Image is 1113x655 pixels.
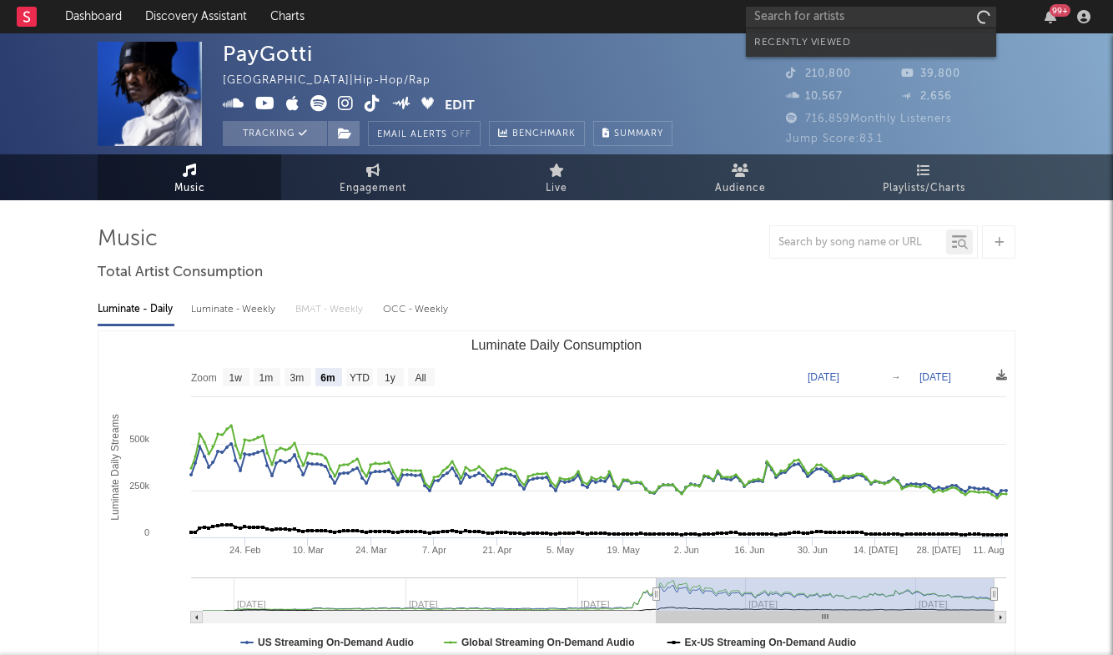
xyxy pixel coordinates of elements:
a: Live [465,154,648,200]
text: 21. Apr [483,545,512,555]
text: YTD [350,372,370,384]
span: 39,800 [901,68,960,79]
text: 2. Jun [674,545,699,555]
a: Benchmark [489,121,585,146]
text: Global Streaming On-Demand Audio [461,637,635,648]
span: 2,656 [901,91,952,102]
span: 716,859 Monthly Listeners [786,113,952,124]
button: Edit [445,95,475,116]
div: Luminate - Weekly [191,295,279,324]
div: 99 + [1050,4,1070,17]
text: 24. Feb [229,545,260,555]
a: Music [98,154,281,200]
text: 0 [144,527,149,537]
a: Audience [648,154,832,200]
text: 24. Mar [355,545,387,555]
text: 1w [229,372,243,384]
text: Luminate Daily Consumption [471,338,642,352]
div: PayGotti [223,42,313,66]
text: 30. Jun [798,545,828,555]
text: 7. Apr [422,545,446,555]
text: 250k [129,481,149,491]
span: 10,567 [786,91,843,102]
text: 19. May [607,545,641,555]
text: 1m [259,372,274,384]
text: 3m [290,372,305,384]
text: 28. [DATE] [917,545,961,555]
text: 5. May [546,545,575,555]
span: Engagement [340,179,406,199]
text: Zoom [191,372,217,384]
text: Ex-US Streaming On-Demand Audio [685,637,857,648]
span: Audience [715,179,766,199]
div: Luminate - Daily [98,295,174,324]
span: Summary [614,129,663,139]
span: 210,800 [786,68,851,79]
text: 11. Aug [973,545,1004,555]
span: Music [174,179,205,199]
text: 500k [129,434,149,444]
div: [GEOGRAPHIC_DATA] | Hip-Hop/Rap [223,71,450,91]
text: → [891,371,901,383]
span: Jump Score: 83.1 [786,134,883,144]
button: Tracking [223,121,327,146]
text: [DATE] [919,371,951,383]
input: Search by song name or URL [770,236,946,249]
div: Recently Viewed [754,33,988,53]
text: 10. Mar [293,545,325,555]
text: Luminate Daily Streams [109,414,121,520]
button: 99+ [1045,10,1056,23]
text: [DATE] [808,371,839,383]
text: 14. [DATE] [854,545,898,555]
text: US Streaming On-Demand Audio [258,637,414,648]
span: Benchmark [512,124,576,144]
em: Off [451,130,471,139]
button: Summary [593,121,672,146]
input: Search for artists [746,7,996,28]
span: Total Artist Consumption [98,263,263,283]
a: Playlists/Charts [832,154,1015,200]
text: 6m [320,372,335,384]
span: Live [546,179,567,199]
span: Playlists/Charts [883,179,965,199]
a: Engagement [281,154,465,200]
button: Email AlertsOff [368,121,481,146]
text: 16. Jun [734,545,764,555]
text: 1y [385,372,395,384]
text: All [415,372,426,384]
div: OCC - Weekly [383,295,450,324]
